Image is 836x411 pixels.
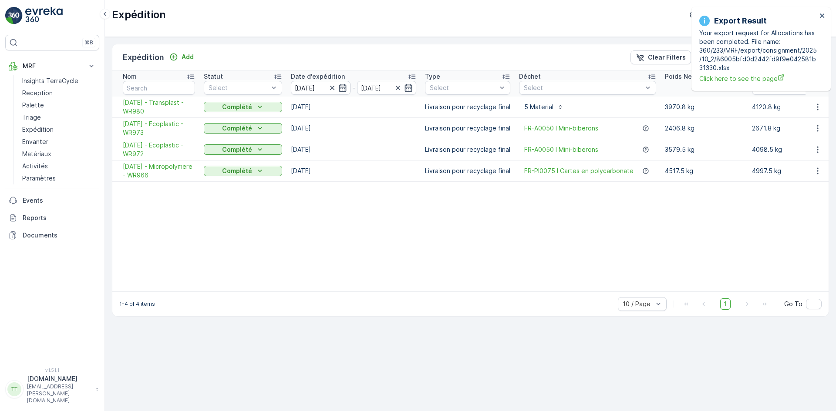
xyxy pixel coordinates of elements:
a: FR-A0050 I Mini-biberons [524,124,598,133]
p: 3970.8 kg [665,103,743,111]
p: 5 Material [524,103,553,111]
button: Complété [204,144,282,155]
p: [EMAIL_ADDRESS][PERSON_NAME][DOMAIN_NAME] [27,383,91,404]
p: 2406.8 kg [665,124,743,133]
a: Expédition [19,124,99,136]
span: [DATE] - Ecoplastic - WR972 [123,141,195,158]
a: 30.09.2025 - Transplast - WR980 [123,98,195,116]
p: Statut [204,72,223,81]
img: logo_light-DOdMpM7g.png [25,7,63,24]
p: Select [524,84,643,92]
span: [DATE] - Micropolymere - WR966 [123,162,195,180]
p: Reports [23,214,96,222]
p: Envanter [22,137,48,146]
p: Nom [123,72,137,81]
button: 5 Material [519,100,569,114]
p: Livraison pour recyclage final [425,124,510,133]
p: Déchet [519,72,541,81]
button: MRF [5,57,99,75]
a: Click here to see the page [699,74,817,83]
p: Poids Net [665,72,694,81]
button: TT[DOMAIN_NAME][EMAIL_ADDRESS][PERSON_NAME][DOMAIN_NAME] [5,374,99,404]
p: Activités [22,162,48,170]
p: Clear Filters [648,53,686,62]
p: Events [23,196,96,205]
span: v 1.51.1 [5,368,99,373]
div: TT [7,382,21,396]
a: FR-PI0075 I Cartes en polycarbonate [524,167,634,175]
p: Expédition [123,51,164,63]
td: [DATE] [287,118,421,139]
p: Complété [222,167,252,175]
p: Export Result [714,15,767,27]
a: 18.09.2025 - Ecoplastic - WR972 [123,141,195,158]
input: dd/mm/yyyy [357,81,417,95]
a: Documents [5,227,99,244]
p: Triage [22,113,41,122]
td: [DATE] [287,139,421,160]
p: Palette [22,101,44,110]
span: 1 [720,298,731,310]
p: Complété [222,103,252,111]
a: Reception [19,87,99,99]
a: 11.09.2025 - Micropolymere - WR966 [123,162,195,180]
p: Select [430,84,497,92]
p: Matériaux [22,150,51,158]
p: Documents [23,231,96,240]
button: Add [166,52,197,62]
a: Matériaux [19,148,99,160]
p: MRF [23,62,82,70]
p: Expédition [112,8,166,22]
a: Envanter [19,136,99,148]
td: [DATE] [287,160,421,182]
span: Go To [784,300,802,308]
td: [DATE] [287,97,421,118]
p: 3579.5 kg [665,145,743,154]
p: Paramètres [22,174,56,183]
p: 2671.8 kg [752,124,830,133]
a: 22.09.2025 - Ecoplastic - WR973 [123,120,195,137]
p: 4098.5 kg [752,145,830,154]
p: Your export request for Allocations has been completed. File name: 360/233/MRF/export/consignment... [699,29,817,72]
button: Complété [204,102,282,112]
p: Complété [222,124,252,133]
a: Events [5,192,99,209]
button: Complété [204,123,282,134]
p: ⌘B [84,39,93,46]
img: logo [5,7,23,24]
p: - [352,83,355,93]
p: Livraison pour recyclage final [425,167,510,175]
p: Expédition [22,125,54,134]
a: Paramètres [19,172,99,184]
button: Clear Filters [630,50,691,64]
p: Type [425,72,440,81]
p: Livraison pour recyclage final [425,103,510,111]
p: Reception [22,89,53,97]
p: 1-4 of 4 items [119,301,155,307]
a: Palette [19,99,99,111]
a: Reports [5,209,99,227]
button: close [819,12,826,20]
p: 4997.5 kg [752,167,830,175]
p: 4120.8 kg [752,103,830,111]
a: Triage [19,111,99,124]
p: Date d'expédition [291,72,345,81]
a: Insights TerraCycle [19,75,99,87]
span: [DATE] - Transplast - WR980 [123,98,195,116]
p: [DOMAIN_NAME] [27,374,91,383]
a: Activités [19,160,99,172]
p: Livraison pour recyclage final [425,145,510,154]
input: Search [123,81,195,95]
button: Complété [204,166,282,176]
input: dd/mm/yyyy [291,81,351,95]
p: Select [209,84,269,92]
p: Add [182,53,194,61]
p: 4517.5 kg [665,167,743,175]
p: Complété [222,145,252,154]
span: [DATE] - Ecoplastic - WR973 [123,120,195,137]
a: FR-A0050 I Mini-biberons [524,145,598,154]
